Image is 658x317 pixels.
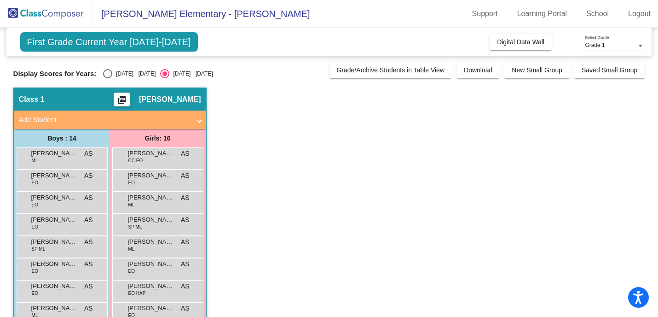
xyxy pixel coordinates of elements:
[84,193,93,203] span: AS
[181,193,190,203] span: AS
[579,6,616,21] a: School
[128,171,174,180] span: [PERSON_NAME]
[14,111,206,129] mat-expansion-panel-header: Add Student
[181,149,190,158] span: AS
[465,6,505,21] a: Support
[110,129,206,147] div: Girls: 16
[128,223,142,230] span: SP ML
[128,157,143,164] span: CC EO
[504,62,570,78] button: New Small Group
[112,70,156,78] div: [DATE] - [DATE]
[31,259,77,269] span: [PERSON_NAME]
[128,246,135,252] span: ML
[32,179,38,186] span: EO
[14,129,110,147] div: Boys : 14
[181,304,190,313] span: AS
[84,171,93,181] span: AS
[84,149,93,158] span: AS
[114,93,130,106] button: Print Students Details
[456,62,500,78] button: Download
[128,290,146,297] span: EO HAP
[92,6,310,21] span: [PERSON_NAME] Elementary - [PERSON_NAME]
[585,42,605,48] span: Grade 1
[19,115,190,125] mat-panel-title: Add Student
[128,259,174,269] span: [PERSON_NAME]
[84,259,93,269] span: AS
[128,179,135,186] span: EO
[32,268,38,275] span: EO
[32,157,38,164] span: ML
[31,215,77,224] span: [PERSON_NAME]
[31,171,77,180] span: [PERSON_NAME]
[128,149,174,158] span: [PERSON_NAME]
[510,6,575,21] a: Learning Portal
[574,62,645,78] button: Saved Small Group
[128,201,135,208] span: ML
[329,62,452,78] button: Grade/Archive Students in Table View
[128,268,135,275] span: EO
[337,66,445,74] span: Grade/Archive Students in Table View
[32,201,38,208] span: EO
[464,66,492,74] span: Download
[169,70,213,78] div: [DATE] - [DATE]
[31,149,77,158] span: [PERSON_NAME]
[32,223,38,230] span: EO
[582,66,637,74] span: Saved Small Group
[13,70,97,78] span: Display Scores for Years:
[20,32,198,52] span: First Grade Current Year [DATE]-[DATE]
[84,215,93,225] span: AS
[31,237,77,247] span: [PERSON_NAME]
[128,282,174,291] span: [PERSON_NAME]
[32,290,38,297] span: EO
[128,215,174,224] span: [PERSON_NAME]
[181,259,190,269] span: AS
[128,304,174,313] span: [PERSON_NAME]
[84,237,93,247] span: AS
[84,282,93,291] span: AS
[128,193,174,202] span: [PERSON_NAME]
[32,246,46,252] span: SP ML
[181,171,190,181] span: AS
[490,34,552,50] button: Digital Data Wall
[512,66,562,74] span: New Small Group
[181,282,190,291] span: AS
[103,69,213,78] mat-radio-group: Select an option
[497,38,544,46] span: Digital Data Wall
[19,95,45,104] span: Class 1
[181,237,190,247] span: AS
[31,304,77,313] span: [PERSON_NAME]
[181,215,190,225] span: AS
[31,282,77,291] span: [PERSON_NAME]
[84,304,93,313] span: AS
[128,237,174,247] span: [PERSON_NAME]
[31,193,77,202] span: [PERSON_NAME]
[116,95,127,108] mat-icon: picture_as_pdf
[621,6,658,21] a: Logout
[139,95,201,104] span: [PERSON_NAME]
